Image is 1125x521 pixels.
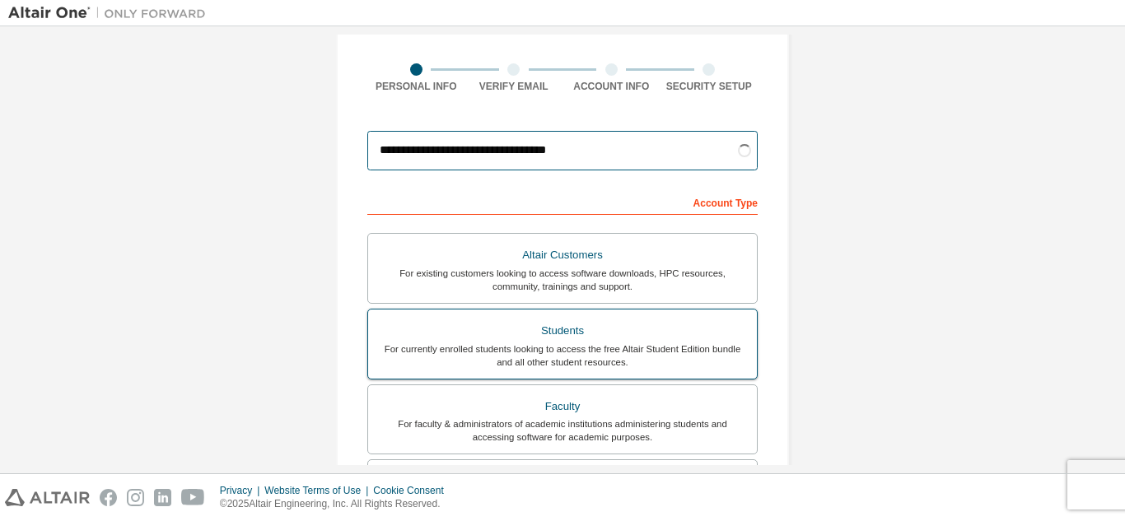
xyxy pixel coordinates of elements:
[378,244,747,267] div: Altair Customers
[378,417,747,444] div: For faculty & administrators of academic institutions administering students and accessing softwa...
[378,267,747,293] div: For existing customers looking to access software downloads, HPC resources, community, trainings ...
[465,80,563,93] div: Verify Email
[367,80,465,93] div: Personal Info
[220,484,264,497] div: Privacy
[154,489,171,506] img: linkedin.svg
[378,319,747,342] div: Students
[5,489,90,506] img: altair_logo.svg
[367,188,758,215] div: Account Type
[562,80,661,93] div: Account Info
[373,484,453,497] div: Cookie Consent
[661,80,759,93] div: Security Setup
[220,497,454,511] p: © 2025 Altair Engineering, Inc. All Rights Reserved.
[264,484,373,497] div: Website Terms of Use
[378,395,747,418] div: Faculty
[100,489,117,506] img: facebook.svg
[8,5,214,21] img: Altair One
[127,489,144,506] img: instagram.svg
[378,342,747,369] div: For currently enrolled students looking to access the free Altair Student Edition bundle and all ...
[181,489,205,506] img: youtube.svg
